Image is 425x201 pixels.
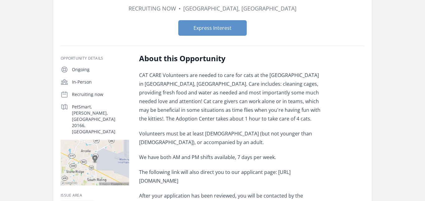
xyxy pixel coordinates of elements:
div: • [179,4,181,13]
h2: About this Opportunity [139,53,321,63]
p: PetSmart, [PERSON_NAME], [GEOGRAPHIC_DATA] 20166, [GEOGRAPHIC_DATA] [72,104,129,135]
dd: [GEOGRAPHIC_DATA], [GEOGRAPHIC_DATA] [183,4,297,13]
h3: Opportunity Details [61,56,129,61]
p: Ongoing [72,66,129,73]
button: Express Interest [178,20,247,36]
p: We have both AM and PM shifts available, 7 days per week. [139,153,321,162]
p: Recruiting now [72,91,129,98]
p: The following link will also direct you to our applicant page: [URL][DOMAIN_NAME] [139,168,321,185]
p: Volunteers must be at least [DEMOGRAPHIC_DATA] (but not younger than [DEMOGRAPHIC_DATA]), or acco... [139,129,321,147]
p: In-Person [72,79,129,85]
dd: Recruiting now [128,4,176,13]
h3: Issue area [61,193,129,198]
p: CAT CARE Volunteers are needed to care for cats at the [GEOGRAPHIC_DATA] in [GEOGRAPHIC_DATA], [G... [139,71,321,123]
img: Map [61,140,129,185]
